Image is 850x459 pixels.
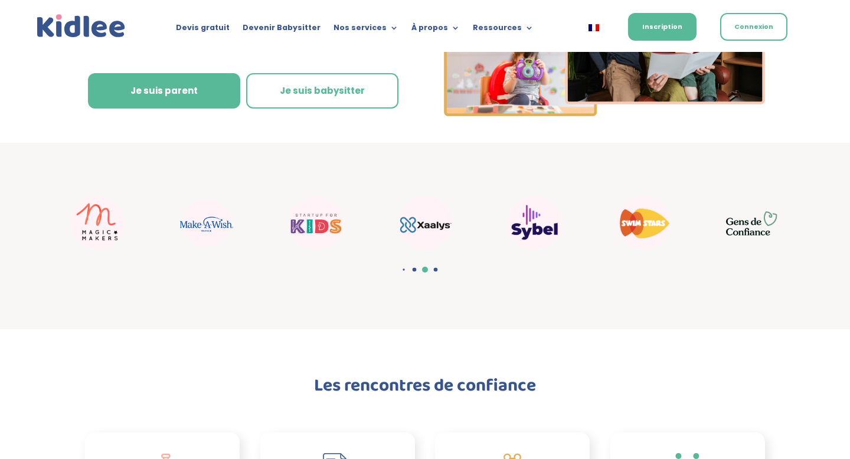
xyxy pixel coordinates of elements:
[243,24,321,37] a: Devenir Babysitter
[176,24,230,37] a: Devis gratuit
[434,268,438,272] span: Go to slide 4
[403,269,404,271] span: Go to slide 1
[106,377,744,401] h2: Les rencontres de confiance
[702,196,803,250] div: 18 / 22
[720,13,787,41] a: Connexion
[411,24,460,37] a: À propos
[71,196,124,250] img: Magic makers
[180,199,233,247] img: Make a wish
[473,24,534,37] a: Ressources
[266,191,366,255] div: 14 / 22
[422,267,428,273] span: Go to slide 3
[34,12,128,41] a: Kidlee Logo
[508,196,561,250] img: Sybel
[156,194,257,253] div: 13 / 22
[375,191,475,255] div: 15 / 22
[246,73,398,109] a: Je suis babysitter
[726,211,779,235] img: GDC
[589,24,599,31] img: Français
[34,12,128,41] img: logo_kidlee_bleu
[88,73,240,109] a: Je suis parent
[617,196,670,250] img: Swim stars
[398,196,452,250] img: Xaalys
[593,191,694,255] div: 17 / 22
[289,196,342,250] img: startup for kids
[628,13,697,41] a: Inscription
[47,191,148,255] div: 12 / 22
[413,268,417,272] span: Go to slide 2
[334,24,398,37] a: Nos services
[484,191,584,255] div: 16 / 22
